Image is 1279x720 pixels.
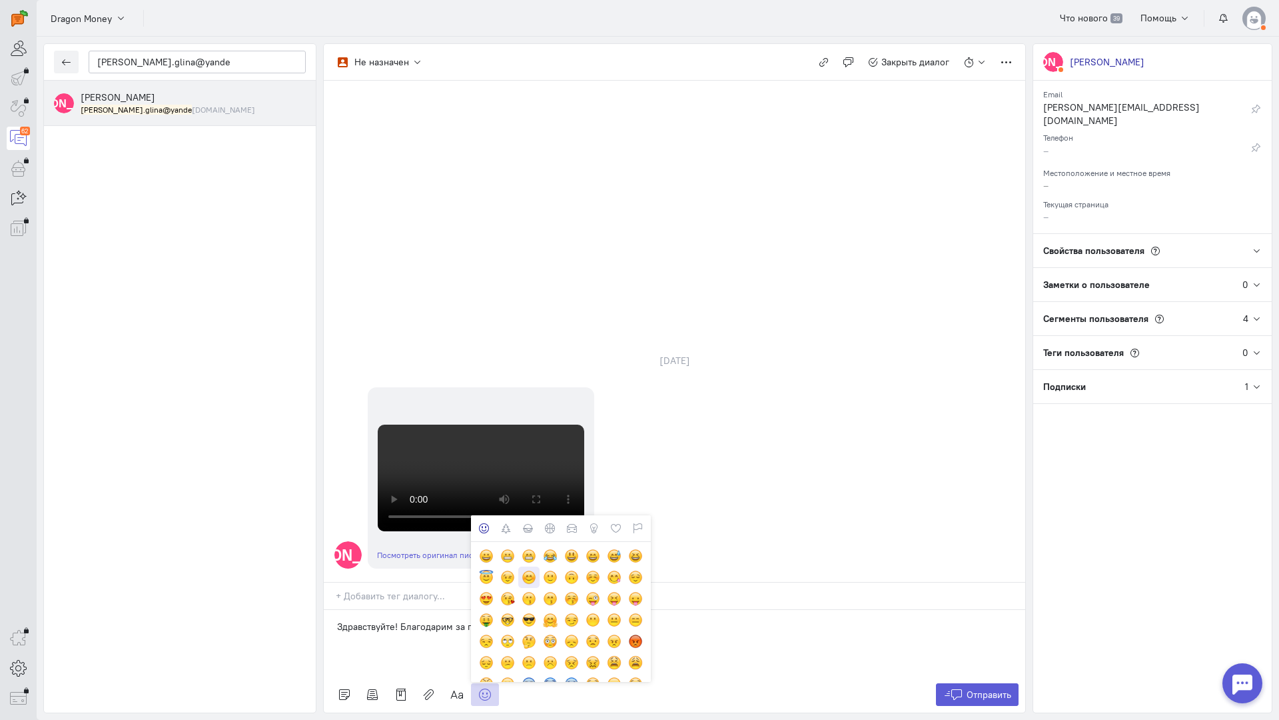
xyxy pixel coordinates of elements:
span: Отправить [967,689,1011,701]
small: Email [1043,86,1063,99]
div: [DATE] [645,351,705,370]
text: [PERSON_NAME] [288,545,408,565]
span: Помощь [1140,12,1176,24]
mark: [PERSON_NAME].glina@yande [81,105,192,115]
div: Не назначен [354,55,409,69]
div: [PERSON_NAME][EMAIL_ADDRESS][DOMAIN_NAME] [1043,101,1230,131]
a: Посмотреть оригинал письма [377,550,486,560]
button: Отправить [936,683,1019,706]
div: [PERSON_NAME] [1070,55,1144,69]
div: – [1043,144,1230,161]
span: Теги пользователя [1043,347,1124,359]
div: 0 [1242,278,1248,291]
span: Что нового [1060,12,1108,24]
small: Телефон [1043,129,1073,143]
div: Текущая страница [1043,195,1262,210]
span: 39 [1110,13,1122,24]
text: [PERSON_NAME] [20,96,108,110]
img: carrot-quest.svg [11,10,28,27]
span: – [1043,179,1049,191]
div: Подписки [1033,370,1245,403]
div: Местоположение и местное время [1043,164,1262,179]
span: Ян Глина [81,91,155,103]
button: Помощь [1133,7,1198,29]
span: Свойства пользователя [1043,245,1144,257]
span: Сегменты пользователя [1043,313,1148,325]
div: Заметки о пользователе [1033,268,1242,301]
button: Dragon Money [43,6,133,30]
p: Здравствуйте! Благодарим за предоставленный файл [337,620,1012,633]
span: Dragon Money [51,12,112,25]
div: 62 [20,127,30,135]
div: 1 [1245,380,1248,393]
text: [PERSON_NAME] [1009,55,1097,69]
div: 4 [1243,312,1248,325]
div: 0 [1242,346,1248,359]
small: jan.glina@yandex.ru [81,104,255,115]
button: Закрыть диалог [861,51,957,73]
a: Что нового 39 [1053,7,1129,29]
a: 62 [7,127,30,150]
span: – [1043,211,1049,223]
input: Поиск по имени, почте, телефону [89,51,306,73]
img: default-v4.png [1242,7,1266,30]
span: Закрыть диалог [881,56,949,68]
button: Не назначен [330,51,430,73]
